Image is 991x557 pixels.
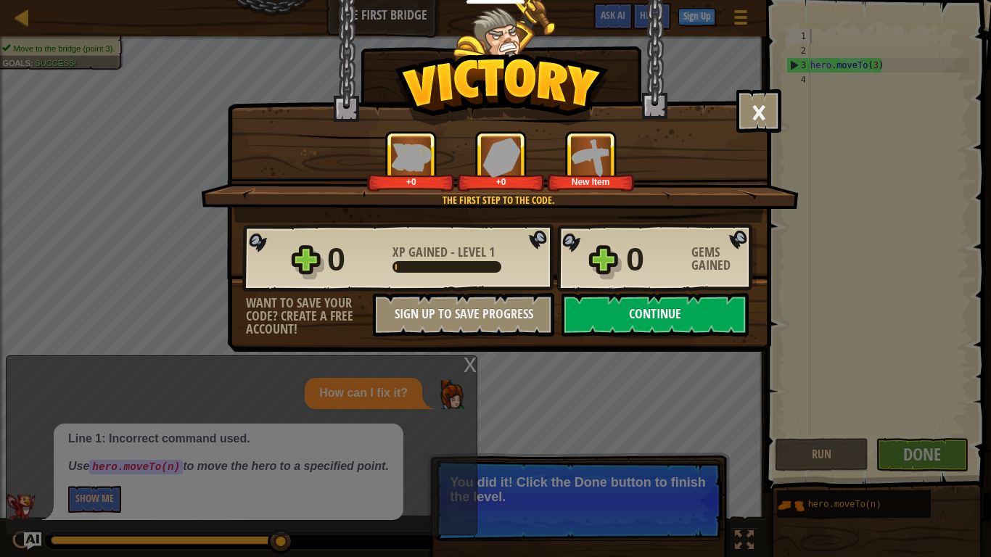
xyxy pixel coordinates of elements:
div: New Item [550,176,632,187]
button: Continue [562,293,749,337]
button: Sign Up to Save Progress [373,293,554,337]
button: × [736,89,781,133]
div: - [392,246,495,259]
div: +0 [460,176,542,187]
div: The first step to the code. [270,193,728,207]
span: Level [455,243,489,261]
div: 0 [327,236,384,283]
div: Want to save your code? Create a free account! [246,297,373,336]
span: XP Gained [392,243,451,261]
div: Gems Gained [691,246,757,272]
div: 0 [626,236,683,283]
img: Gems Gained [482,137,520,177]
span: 1 [489,243,495,261]
div: +0 [370,176,452,187]
img: New Item [571,137,611,177]
img: Victory [395,54,609,126]
img: XP Gained [391,143,432,171]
